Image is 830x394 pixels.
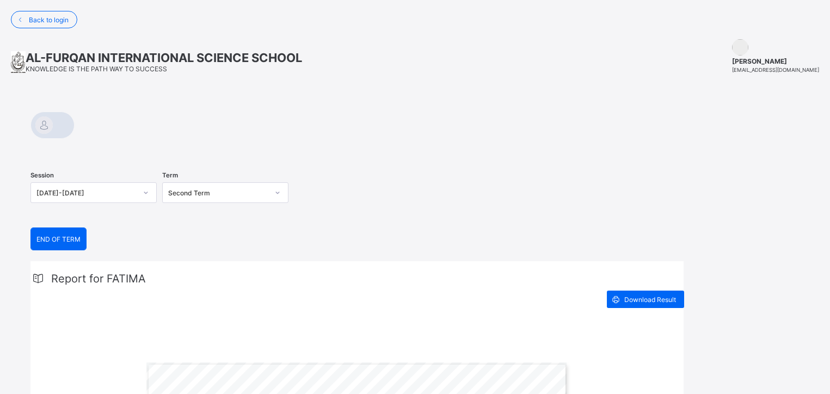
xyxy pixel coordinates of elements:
span: KNOWLEDGE IS THE PATH WAY TO SUCCESS [26,65,167,73]
span: Term [162,171,178,179]
div: [DATE]-[DATE] [36,189,137,197]
span: Session [30,171,54,179]
span: Report for FATIMA [51,272,146,285]
img: School logo [11,51,26,73]
span: Back to login [29,16,69,24]
span: [EMAIL_ADDRESS][DOMAIN_NAME] [732,67,819,73]
span: AL-FURQAN INTERNATIONAL SCIENCE SCHOOL [26,51,302,65]
span: [PERSON_NAME] [732,57,819,65]
span: END OF TERM [36,235,81,243]
span: Download Result [624,295,676,304]
div: Second Term [168,189,268,197]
